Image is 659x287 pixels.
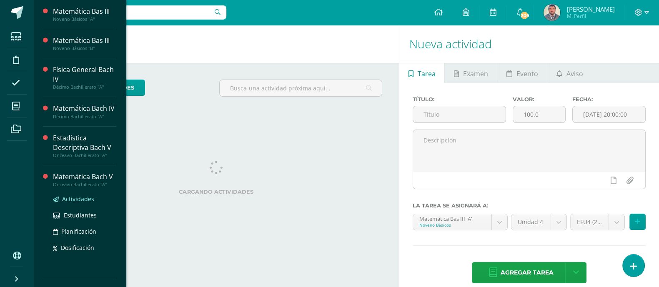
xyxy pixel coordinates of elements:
div: Noveno Básicos "A" [53,16,116,22]
div: Física General Bach IV [53,65,116,84]
input: Fecha de entrega [573,106,645,122]
a: EFU4 (20.0%) [571,214,624,230]
div: Onceavo Bachillerato "A" [53,152,116,158]
a: Estadistica Descriptiva Bach VOnceavo Bachillerato "A" [53,133,116,158]
div: Matemática Bas III [53,7,116,16]
a: Examen [445,63,497,83]
input: Puntos máximos [513,106,566,122]
a: Tarea [399,63,444,83]
span: Unidad 4 [518,214,544,230]
label: Cargando actividades [50,189,382,195]
label: La tarea se asignará a: [413,202,646,209]
h1: Nueva actividad [409,25,649,63]
a: Matemática Bas III 'A'Noveno Básicos [413,214,507,230]
input: Título [413,106,506,122]
div: Matemática Bas III 'A' [419,214,485,222]
input: Busca una actividad próxima aquí... [220,80,381,96]
span: EFU4 (20.0%) [577,214,602,230]
a: Dosificación [53,243,116,252]
div: Estadistica Descriptiva Bach V [53,133,116,152]
a: Planificación [53,227,116,236]
div: Matemática Bas III [53,36,116,45]
label: Valor: [513,96,566,102]
a: Matemática Bas IIINoveno Básicos "A" [53,7,116,22]
span: [PERSON_NAME] [566,5,614,13]
span: Examen [463,64,488,84]
span: Actividades [62,195,94,203]
span: 309 [520,11,529,20]
a: Aviso [547,63,592,83]
label: Fecha: [572,96,646,102]
a: Física General Bach IVDécimo Bachillerato "A" [53,65,116,90]
span: Agregar tarea [501,262,554,283]
img: e99d45d6e0e55865ab0456bb17418cba.png [544,4,560,21]
span: Mi Perfil [566,12,614,20]
span: Tarea [418,64,436,84]
span: Planificación [61,227,96,235]
a: Matemática Bach IVDécimo Bachillerato "A" [53,104,116,119]
div: Décimo Bachillerato "A" [53,84,116,90]
a: Actividades [53,194,116,204]
a: Matemática Bas IIINoveno Básicos "B" [53,36,116,51]
span: Evento [516,64,538,84]
a: Matemática Bach VOnceavo Bachillerato "A" [53,172,116,187]
span: Estudiantes [64,211,97,219]
div: Onceavo Bachillerato "A" [53,182,116,187]
label: Título: [413,96,506,102]
a: Evento [497,63,547,83]
span: Dosificación [61,244,94,252]
a: Estudiantes [53,210,116,220]
div: Décimo Bachillerato "A" [53,114,116,120]
a: Unidad 4 [511,214,566,230]
div: Noveno Básicos "B" [53,45,116,51]
div: Matemática Bach IV [53,104,116,113]
span: Aviso [566,64,583,84]
div: Matemática Bach V [53,172,116,182]
h1: Actividades [43,25,389,63]
div: Noveno Básicos [419,222,485,228]
input: Busca un usuario... [39,5,226,20]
